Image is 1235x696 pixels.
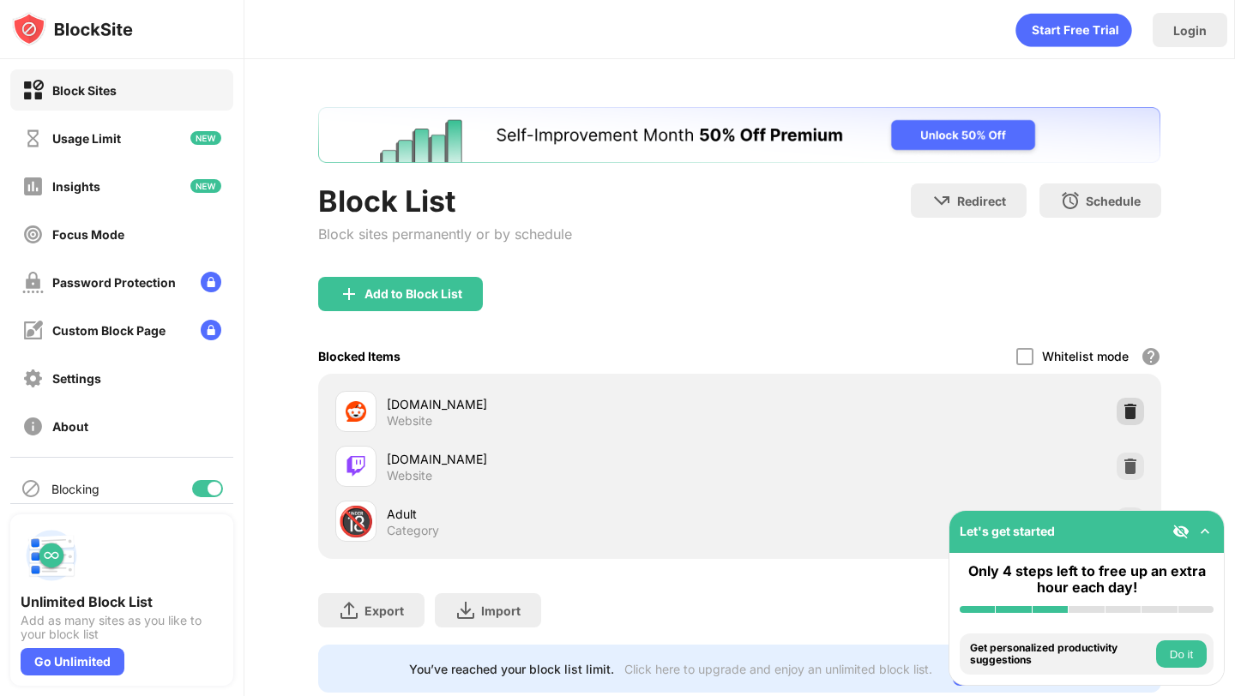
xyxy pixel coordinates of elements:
img: favicons [346,401,366,422]
div: Password Protection [52,275,176,290]
div: Adult [387,505,739,523]
div: Redirect [957,194,1006,208]
div: Block sites permanently or by schedule [318,225,572,243]
img: favicons [346,456,366,477]
div: Settings [52,371,101,386]
div: Website [387,413,432,429]
div: Unlimited Block List [21,593,223,610]
img: blocking-icon.svg [21,478,41,499]
div: Blocked Items [318,349,401,363]
div: Whitelist mode [1042,349,1129,363]
div: Only 4 steps left to free up an extra hour each day! [960,563,1214,596]
div: Blocking [51,482,99,496]
img: about-off.svg [22,416,44,437]
img: eye-not-visible.svg [1172,523,1190,540]
div: About [52,419,88,434]
div: Import [481,603,521,618]
div: You’ve reached your block list limit. [409,662,614,676]
div: Export [364,603,404,618]
button: Do it [1156,640,1207,668]
div: Let's get started [960,524,1055,538]
div: Focus Mode [52,227,124,242]
div: Category [387,523,439,538]
div: Usage Limit [52,131,121,146]
img: password-protection-off.svg [22,272,44,293]
img: omni-setup-toggle.svg [1196,523,1214,540]
div: Custom Block Page [52,323,166,338]
div: Go Unlimited [21,648,124,675]
iframe: Banner [318,107,1160,163]
div: Get personalized productivity suggestions [970,642,1152,667]
img: lock-menu.svg [201,272,221,292]
div: Schedule [1086,194,1141,208]
div: Block List [318,183,572,219]
img: time-usage-off.svg [22,128,44,149]
img: new-icon.svg [190,131,221,145]
img: lock-menu.svg [201,320,221,340]
div: [DOMAIN_NAME] [387,395,739,413]
div: Click here to upgrade and enjoy an unlimited block list. [624,662,932,676]
img: new-icon.svg [190,179,221,193]
img: block-on.svg [22,80,44,101]
div: Insights [52,179,100,194]
div: Add to Block List [364,287,462,301]
img: settings-off.svg [22,368,44,389]
div: [DOMAIN_NAME] [387,450,739,468]
img: logo-blocksite.svg [12,12,133,46]
div: Website [387,468,432,483]
div: 🔞 [338,504,374,539]
img: push-block-list.svg [21,525,82,586]
div: Block Sites [52,83,117,98]
img: customize-block-page-off.svg [22,320,44,341]
div: Login [1173,23,1207,38]
img: insights-off.svg [22,176,44,197]
img: focus-off.svg [22,224,44,245]
div: Add as many sites as you like to your block list [21,614,223,641]
div: animation [1015,13,1132,47]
